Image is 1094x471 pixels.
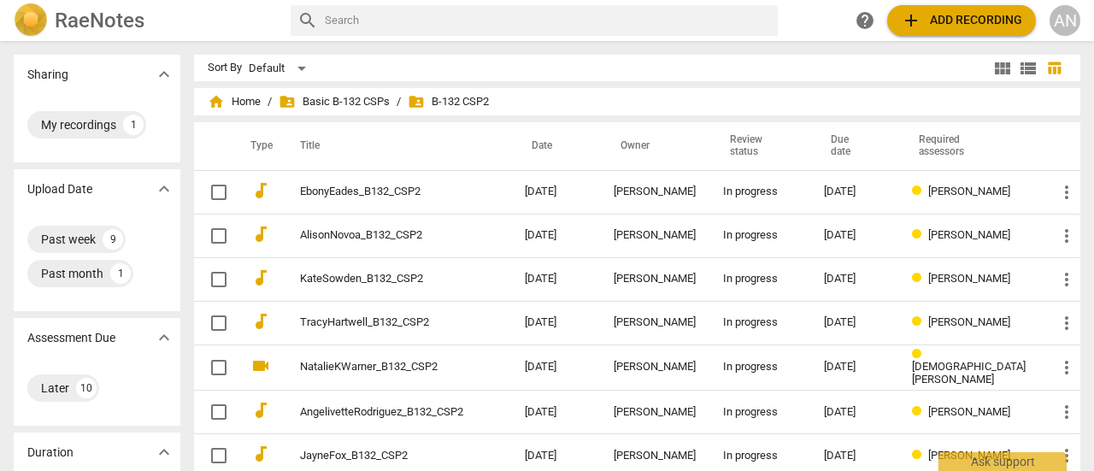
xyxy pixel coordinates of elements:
span: view_module [992,58,1013,79]
td: [DATE] [511,170,600,214]
button: Show more [151,439,177,465]
div: 9 [103,229,123,250]
a: KateSowden_B132_CSP2 [300,273,463,286]
button: Upload [887,5,1036,36]
div: [PERSON_NAME] [614,450,696,462]
span: [PERSON_NAME] [928,315,1010,328]
div: Ask support [938,452,1067,471]
span: [PERSON_NAME] [928,405,1010,418]
span: folder_shared [279,93,296,110]
span: Review status: in progress [912,348,928,361]
a: EbonyEades_B132_CSP2 [300,185,463,198]
div: In progress [723,273,797,286]
span: [DEMOGRAPHIC_DATA][PERSON_NAME] [912,360,1026,386]
div: [PERSON_NAME] [614,229,696,242]
td: [DATE] [511,391,600,434]
div: [PERSON_NAME] [614,273,696,286]
span: [PERSON_NAME] [928,185,1010,197]
div: [DATE] [824,229,885,242]
th: Type [237,122,279,170]
span: expand_more [154,327,174,348]
th: Date [511,122,600,170]
div: AN [1050,5,1080,36]
a: LogoRaeNotes [14,3,277,38]
th: Review status [709,122,810,170]
button: List view [1015,56,1041,81]
input: Search [325,7,771,34]
span: Review status: in progress [912,272,928,285]
th: Required assessors [898,122,1043,170]
span: folder_shared [408,93,425,110]
span: expand_more [154,64,174,85]
span: more_vert [1056,357,1077,378]
span: view_list [1018,58,1038,79]
span: Review status: in progress [912,449,928,462]
span: expand_more [154,442,174,462]
span: [PERSON_NAME] [928,228,1010,241]
button: Show more [151,325,177,350]
span: B-132 CSP2 [408,93,489,110]
span: Review status: in progress [912,405,928,418]
span: more_vert [1056,182,1077,203]
span: home [208,93,225,110]
div: Sort By [208,62,242,74]
div: In progress [723,450,797,462]
img: Logo [14,3,48,38]
button: Show more [151,62,177,87]
span: / [268,96,272,109]
span: Review status: in progress [912,228,928,241]
div: [PERSON_NAME] [614,406,696,419]
a: TracyHartwell_B132_CSP2 [300,316,463,329]
span: more_vert [1056,313,1077,333]
th: Due date [810,122,898,170]
span: videocam [250,356,271,376]
span: search [297,10,318,31]
td: [DATE] [511,214,600,257]
span: table_chart [1046,60,1062,76]
div: [DATE] [824,273,885,286]
td: [DATE] [511,344,600,391]
span: audiotrack [250,180,271,201]
span: add [901,10,921,31]
div: [PERSON_NAME] [614,316,696,329]
div: In progress [723,316,797,329]
div: [DATE] [824,361,885,374]
a: AlisonNovoa_B132_CSP2 [300,229,463,242]
td: [DATE] [511,301,600,344]
a: NatalieKWarner_B132_CSP2 [300,361,463,374]
div: My recordings [41,116,116,133]
a: Help [850,5,880,36]
span: Basic B-132 CSPs [279,93,390,110]
button: Show more [151,176,177,202]
span: audiotrack [250,268,271,288]
a: JayneFox_B132_CSP2 [300,450,463,462]
span: Review status: in progress [912,315,928,328]
span: [PERSON_NAME] [928,449,1010,462]
div: In progress [723,361,797,374]
div: 1 [123,115,144,135]
div: In progress [723,406,797,419]
p: Sharing [27,66,68,84]
a: AngelivetteRodriguez_B132_CSP2 [300,406,463,419]
div: [DATE] [824,185,885,198]
span: expand_more [154,179,174,199]
div: Past month [41,265,103,282]
button: Table view [1041,56,1067,81]
p: Duration [27,444,74,462]
span: audiotrack [250,311,271,332]
td: [DATE] [511,257,600,301]
span: more_vert [1056,445,1077,466]
p: Upload Date [27,180,92,198]
span: audiotrack [250,444,271,464]
div: Default [249,55,312,82]
h2: RaeNotes [55,9,144,32]
div: 1 [110,263,131,284]
div: [PERSON_NAME] [614,361,696,374]
th: Title [279,122,511,170]
span: audiotrack [250,224,271,244]
div: [DATE] [824,450,885,462]
div: [DATE] [824,316,885,329]
span: more_vert [1056,226,1077,246]
span: more_vert [1056,269,1077,290]
span: Review status: in progress [912,185,928,197]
